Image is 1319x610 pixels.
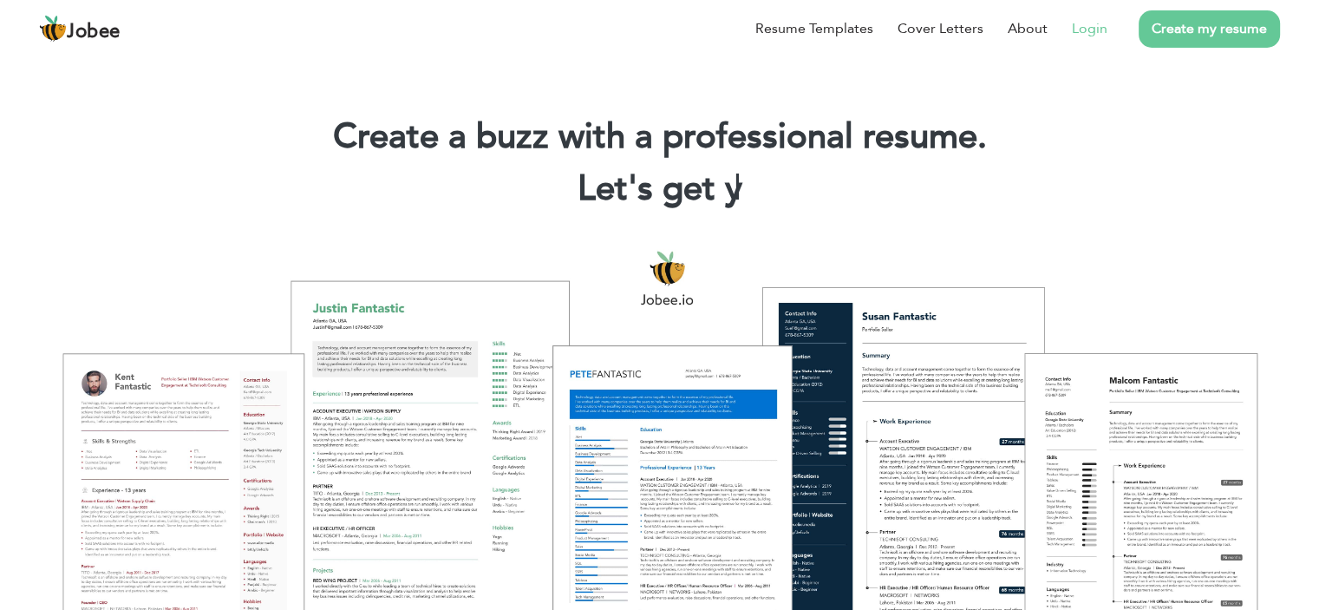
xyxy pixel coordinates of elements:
[26,115,1293,160] h1: Create a buzz with a professional resume.
[663,165,742,213] span: get y
[1139,10,1280,48] a: Create my resume
[26,167,1293,212] h2: Let's
[755,18,873,39] a: Resume Templates
[1008,18,1048,39] a: About
[39,15,67,43] img: jobee.io
[67,23,121,42] span: Jobee
[39,15,121,43] a: Jobee
[898,18,983,39] a: Cover Letters
[734,165,741,213] span: |
[1072,18,1107,39] a: Login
